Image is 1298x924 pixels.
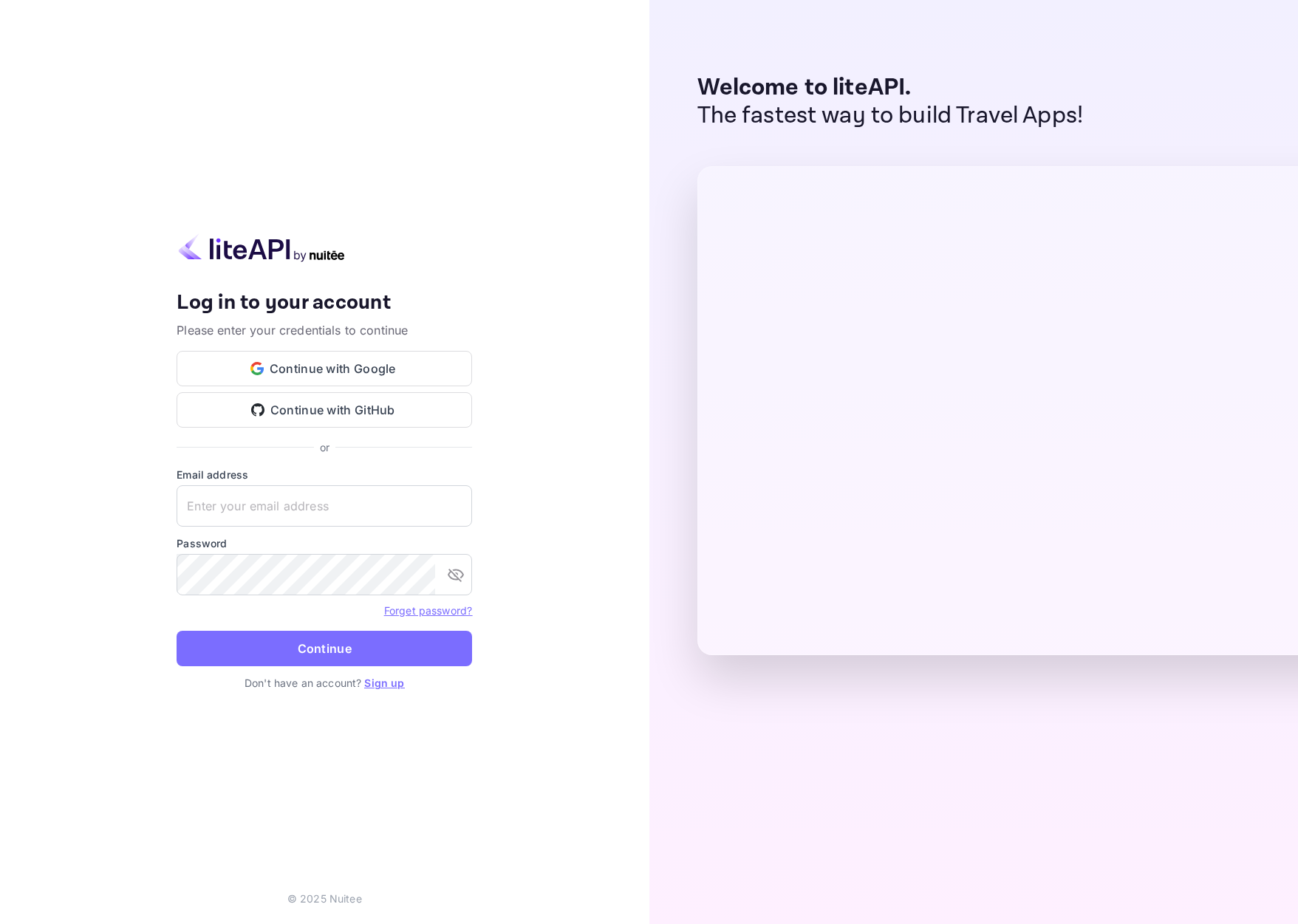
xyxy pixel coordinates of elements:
button: Continue with GitHub [177,392,472,428]
p: The fastest way to build Travel Apps! [697,102,1084,130]
p: © 2025 Nuitee [287,891,362,906]
button: Continue with Google [177,351,472,386]
button: Continue [177,631,472,666]
input: Enter your email address [177,485,472,527]
h4: Log in to your account [177,290,472,316]
a: Forget password? [384,603,472,617]
p: or [320,439,329,455]
button: toggle password visibility [441,560,471,589]
img: liteapi [177,233,346,262]
p: Welcome to liteAPI. [697,74,1084,102]
label: Password [177,535,472,551]
p: Please enter your credentials to continue [177,321,472,339]
label: Email address [177,467,472,482]
a: Sign up [364,677,404,689]
a: Forget password? [384,604,472,617]
p: Don't have an account? [177,675,472,691]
